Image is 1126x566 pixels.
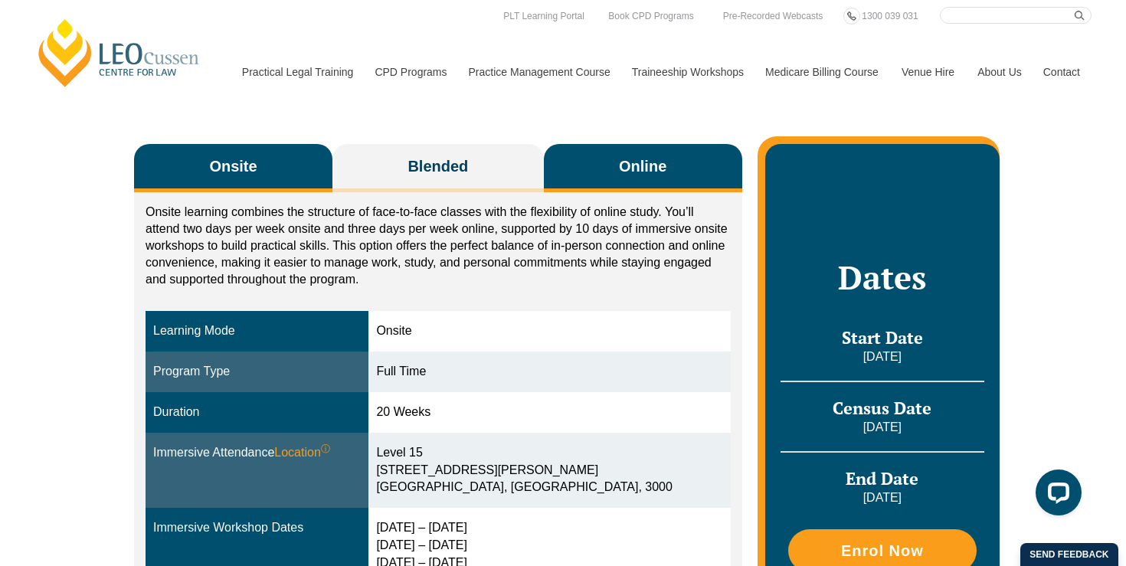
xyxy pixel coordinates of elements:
[754,39,890,105] a: Medicare Billing Course
[781,489,984,506] p: [DATE]
[376,363,722,381] div: Full Time
[781,419,984,436] p: [DATE]
[619,155,666,177] span: Online
[781,348,984,365] p: [DATE]
[499,8,588,25] a: PLT Learning Portal
[153,322,361,340] div: Learning Mode
[858,8,921,25] a: 1300 039 031
[457,39,620,105] a: Practice Management Course
[153,444,361,462] div: Immersive Attendance
[1023,463,1088,528] iframe: LiveChat chat widget
[966,39,1032,105] a: About Us
[153,519,361,537] div: Immersive Workshop Dates
[363,39,457,105] a: CPD Programs
[34,17,204,89] a: [PERSON_NAME] Centre for Law
[890,39,966,105] a: Venue Hire
[321,443,330,454] sup: ⓘ
[1032,39,1092,105] a: Contact
[376,322,722,340] div: Onsite
[842,326,923,348] span: Start Date
[408,155,468,177] span: Blended
[719,8,827,25] a: Pre-Recorded Webcasts
[376,404,722,421] div: 20 Weeks
[274,444,330,462] span: Location
[376,444,722,497] div: Level 15 [STREET_ADDRESS][PERSON_NAME] [GEOGRAPHIC_DATA], [GEOGRAPHIC_DATA], 3000
[862,11,918,21] span: 1300 039 031
[153,404,361,421] div: Duration
[833,397,931,419] span: Census Date
[604,8,697,25] a: Book CPD Programs
[620,39,754,105] a: Traineeship Workshops
[146,204,731,288] p: Onsite learning combines the structure of face-to-face classes with the flexibility of online stu...
[841,543,924,558] span: Enrol Now
[781,258,984,296] h2: Dates
[153,363,361,381] div: Program Type
[231,39,364,105] a: Practical Legal Training
[846,467,918,489] span: End Date
[209,155,257,177] span: Onsite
